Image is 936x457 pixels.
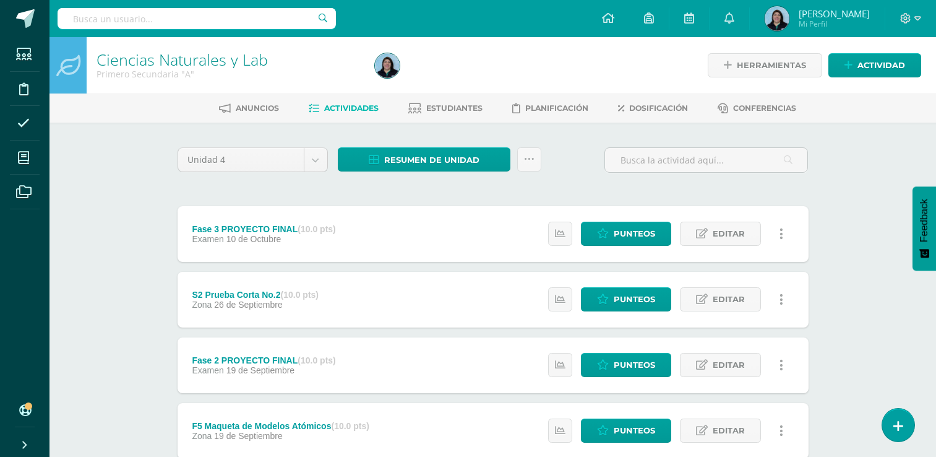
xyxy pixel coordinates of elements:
span: Feedback [919,199,930,242]
span: Examen [192,234,223,244]
span: Anuncios [236,103,279,113]
a: Herramientas [708,53,822,77]
span: 19 de Septiembre [226,365,295,375]
span: 10 de Octubre [226,234,281,244]
a: Anuncios [219,98,279,118]
strong: (10.0 pts) [298,224,335,234]
input: Busca la actividad aquí... [605,148,807,172]
span: Punteos [614,354,655,376]
a: Unidad 4 [178,148,327,172]
span: Herramientas [737,54,806,77]
div: F5 Maqueta de Modelos Atómicos [192,421,369,431]
span: Conferencias [733,103,796,113]
img: afd8b2c61c88d9f71537f30f7f279c5d.png [765,6,789,31]
span: Unidad 4 [187,148,294,172]
div: S2 Prueba Corta No.2 [192,290,319,300]
span: Editar [713,222,745,245]
a: Punteos [581,419,671,443]
span: 26 de Septiembre [214,300,283,310]
a: Actividades [309,98,379,118]
div: Primero Secundaria 'A' [97,68,360,80]
input: Busca un usuario... [58,8,336,29]
span: Actividades [324,103,379,113]
a: Actividad [828,53,921,77]
span: Examen [192,365,223,375]
a: Dosificación [618,98,688,118]
a: Punteos [581,353,671,377]
a: Punteos [581,222,671,246]
h1: Ciencias Naturales y Lab [97,51,360,68]
img: afd8b2c61c88d9f71537f30f7f279c5d.png [375,53,400,78]
span: Mi Perfil [799,19,870,29]
span: 19 de Septiembre [214,431,283,441]
span: Editar [713,288,745,311]
span: Editar [713,354,745,376]
a: Conferencias [718,98,796,118]
span: Zona [192,300,212,310]
strong: (10.0 pts) [298,355,335,365]
button: Feedback - Mostrar encuesta [912,186,936,271]
strong: (10.0 pts) [281,290,319,300]
span: Dosificación [629,103,688,113]
span: Resumen de unidad [384,149,479,172]
div: Fase 2 PROYECTO FINAL [192,355,335,365]
span: [PERSON_NAME] [799,7,870,20]
span: Editar [713,419,745,442]
span: Punteos [614,288,655,311]
a: Resumen de unidad [338,147,510,172]
div: Fase 3 PROYECTO FINAL [192,224,335,234]
span: Estudiantes [426,103,483,113]
span: Punteos [614,222,655,245]
a: Ciencias Naturales y Lab [97,49,268,70]
a: Planificación [512,98,588,118]
strong: (10.0 pts) [331,421,369,431]
span: Zona [192,431,212,441]
span: Actividad [857,54,905,77]
span: Punteos [614,419,655,442]
span: Planificación [525,103,588,113]
a: Punteos [581,287,671,311]
a: Estudiantes [408,98,483,118]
